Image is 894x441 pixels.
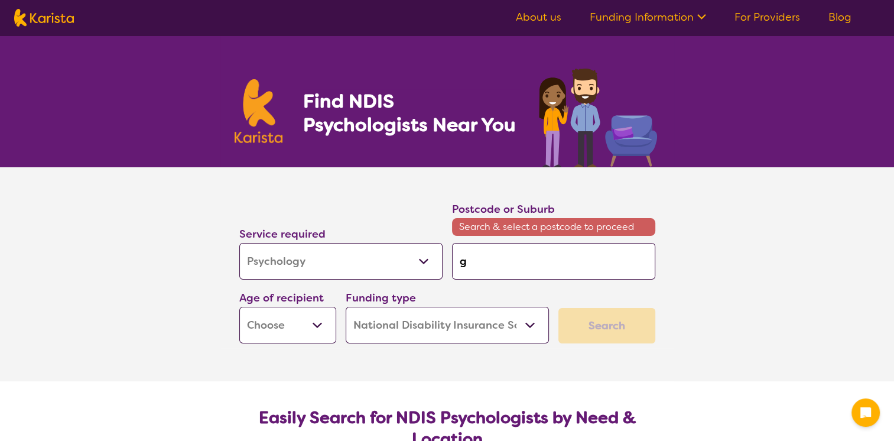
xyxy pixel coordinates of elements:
label: Postcode or Suburb [452,202,555,216]
label: Service required [239,227,326,241]
a: Blog [828,10,851,24]
img: Karista logo [14,9,74,27]
span: Search & select a postcode to proceed [452,218,655,236]
label: Funding type [346,291,416,305]
label: Age of recipient [239,291,324,305]
a: For Providers [734,10,800,24]
a: About us [516,10,561,24]
input: Type [452,243,655,280]
img: Karista logo [235,79,283,143]
a: Funding Information [590,10,706,24]
img: psychology [535,64,660,167]
h1: Find NDIS Psychologists Near You [303,89,521,137]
